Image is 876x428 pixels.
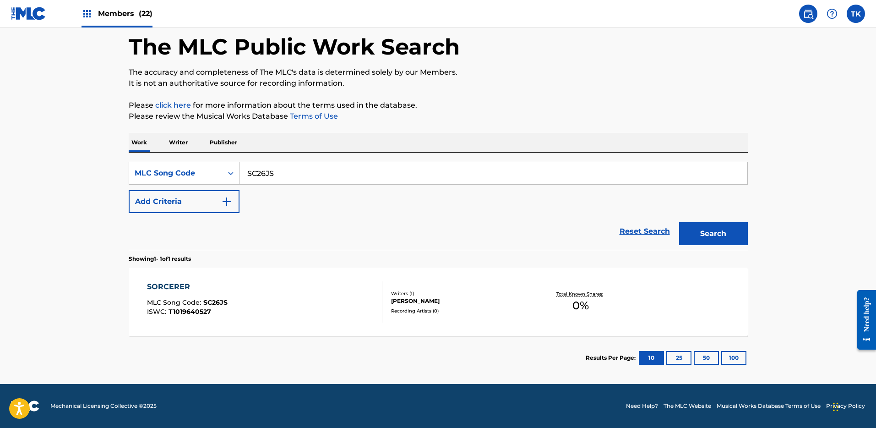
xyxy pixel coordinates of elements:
[664,402,711,410] a: The MLC Website
[850,283,876,357] iframe: Resource Center
[82,8,92,19] img: Top Rightsholders
[391,290,529,297] div: Writers ( 1 )
[166,133,190,152] p: Writer
[169,307,211,316] span: T1019640527
[666,351,691,365] button: 25
[572,297,589,314] span: 0 %
[11,7,46,20] img: MLC Logo
[694,351,719,365] button: 50
[129,78,748,89] p: It is not an authoritative source for recording information.
[207,133,240,152] p: Publisher
[639,351,664,365] button: 10
[721,351,746,365] button: 100
[626,402,658,410] a: Need Help?
[833,393,838,421] div: Drag
[221,196,232,207] img: 9d2ae6d4665cec9f34b9.svg
[203,298,228,307] span: SC26JS
[129,268,748,336] a: SORCERERMLC Song Code:SC26JSISWC:T1019640527Writers (1)[PERSON_NAME]Recording Artists (0)Total Kn...
[147,298,203,307] span: MLC Song Code :
[830,384,876,428] iframe: Chat Widget
[147,281,228,292] div: SORCERER
[717,402,821,410] a: Musical Works Database Terms of Use
[129,67,748,78] p: The accuracy and completeness of The MLC's data is determined solely by our Members.
[826,402,865,410] a: Privacy Policy
[129,133,150,152] p: Work
[679,222,748,245] button: Search
[129,190,239,213] button: Add Criteria
[50,402,157,410] span: Mechanical Licensing Collective © 2025
[586,354,638,362] p: Results Per Page:
[129,100,748,111] p: Please for more information about the terms used in the database.
[847,5,865,23] div: User Menu
[615,221,675,241] a: Reset Search
[556,291,605,297] p: Total Known Shares:
[129,33,460,60] h1: The MLC Public Work Search
[391,297,529,305] div: [PERSON_NAME]
[803,8,814,19] img: search
[391,307,529,314] div: Recording Artists ( 0 )
[799,5,817,23] a: Public Search
[129,255,191,263] p: Showing 1 - 1 of 1 results
[129,162,748,250] form: Search Form
[827,8,838,19] img: help
[823,5,841,23] div: Help
[11,401,39,412] img: logo
[98,8,152,19] span: Members
[288,112,338,121] a: Terms of Use
[129,111,748,122] p: Please review the Musical Works Database
[139,9,152,18] span: (22)
[135,168,217,179] div: MLC Song Code
[155,101,191,110] a: click here
[147,307,169,316] span: ISWC :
